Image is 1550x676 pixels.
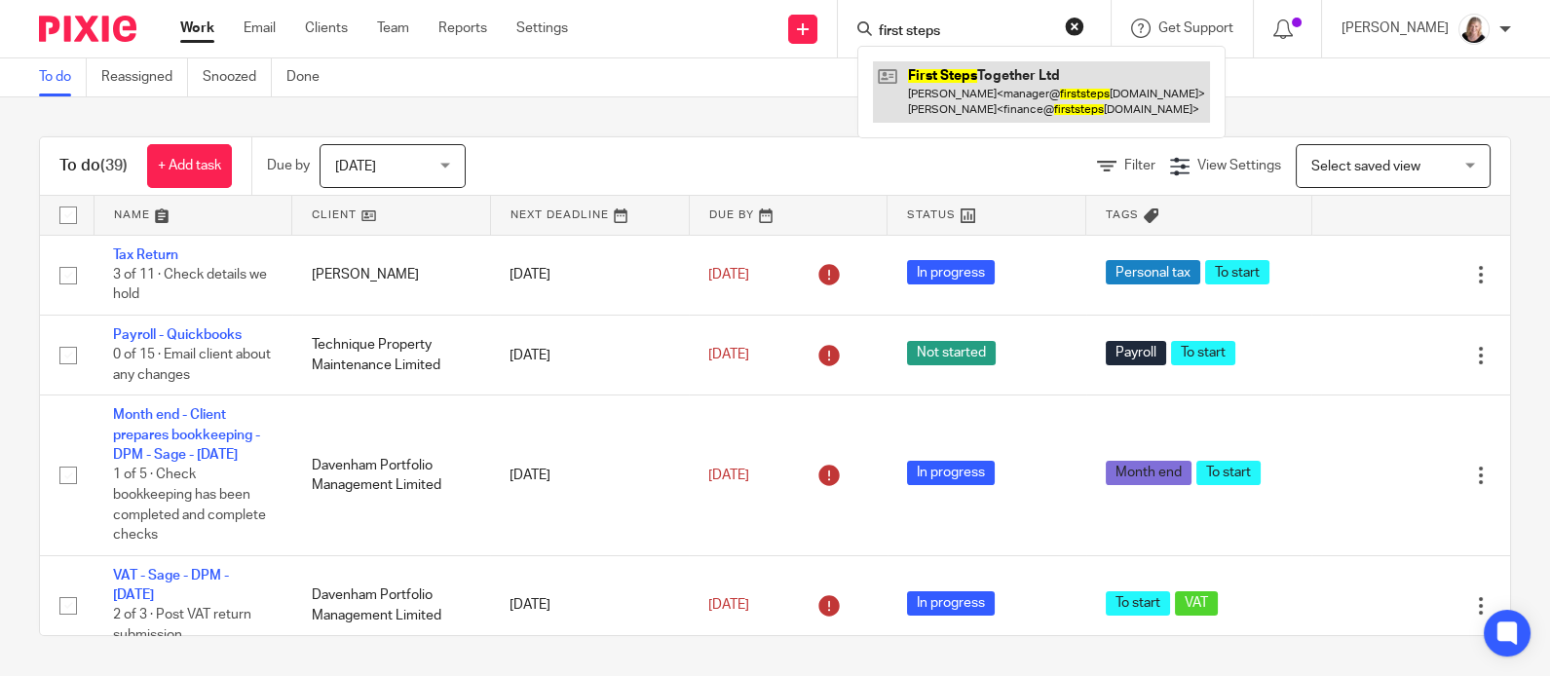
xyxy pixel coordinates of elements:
td: [DATE] [490,395,689,555]
span: (39) [100,158,128,173]
span: In progress [907,260,995,284]
span: In progress [907,461,995,485]
span: [DATE] [708,469,749,482]
a: VAT - Sage - DPM - [DATE] [113,569,229,602]
span: To start [1205,260,1269,284]
img: K%20Garrattley%20headshot%20black%20top%20cropped.jpg [1458,14,1490,45]
span: Month end [1106,461,1191,485]
a: Settings [516,19,568,38]
span: To start [1196,461,1261,485]
span: VAT [1175,591,1218,616]
span: [DATE] [708,598,749,612]
span: To start [1171,341,1235,365]
button: Clear [1065,17,1084,36]
a: Snoozed [203,58,272,96]
img: Pixie [39,16,136,42]
a: Month end - Client prepares bookkeeping - DPM - Sage - [DATE] [113,408,260,462]
span: In progress [907,591,995,616]
span: 3 of 11 · Check details we hold [113,268,267,302]
td: Davenham Portfolio Management Limited [292,555,491,656]
p: [PERSON_NAME] [1342,19,1449,38]
input: Search [877,23,1052,41]
span: Tags [1106,209,1139,220]
a: Clients [305,19,348,38]
a: Email [244,19,276,38]
span: 1 of 5 · Check bookkeeping has been completed and complete checks [113,469,266,543]
span: 0 of 15 · Email client about any changes [113,349,271,383]
a: To do [39,58,87,96]
span: [DATE] [335,160,376,173]
td: [DATE] [490,235,689,315]
td: [PERSON_NAME] [292,235,491,315]
a: Work [180,19,214,38]
span: To start [1106,591,1170,616]
span: [DATE] [708,349,749,362]
span: Filter [1124,159,1155,172]
span: Payroll [1106,341,1166,365]
td: [DATE] [490,315,689,394]
a: Reports [438,19,487,38]
span: [DATE] [708,268,749,282]
a: + Add task [147,144,232,188]
td: Davenham Portfolio Management Limited [292,395,491,555]
span: Personal tax [1106,260,1200,284]
span: View Settings [1197,159,1281,172]
a: Payroll - Quickbooks [113,328,242,342]
a: Tax Return [113,248,178,262]
span: Select saved view [1311,160,1420,173]
span: 2 of 3 · Post VAT return submission [113,609,251,643]
span: Not started [907,341,996,365]
a: Team [377,19,409,38]
h1: To do [59,156,128,176]
td: Technique Property Maintenance Limited [292,315,491,394]
p: Due by [267,156,310,175]
a: Done [286,58,334,96]
td: [DATE] [490,555,689,656]
span: Get Support [1158,21,1233,35]
a: Reassigned [101,58,188,96]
